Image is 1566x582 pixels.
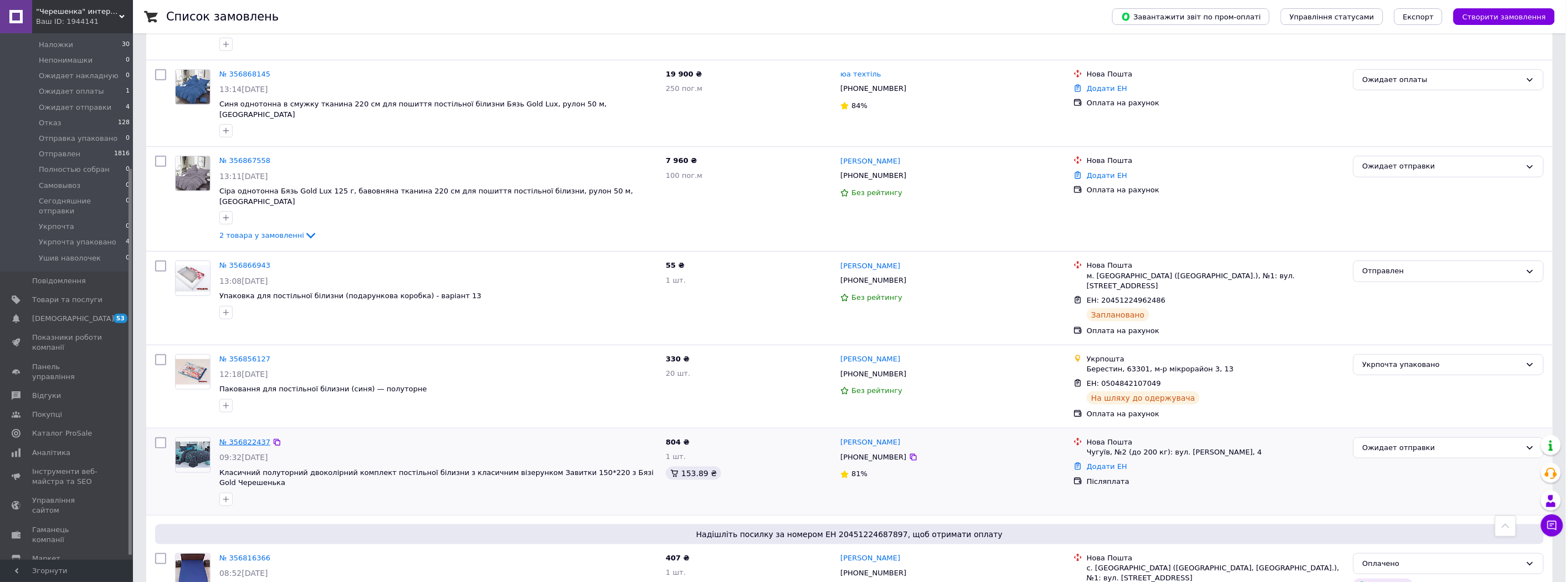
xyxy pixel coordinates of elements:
span: Відгуки [32,391,61,401]
span: Синя однотонна в смужку тканина 220 см для пошиття постільної білизни Бязь Gold Lux, рулон 50 м, ... [219,100,607,119]
span: 55 ₴ [666,261,685,269]
img: Фото товару [176,70,210,104]
a: Паковання для постільної білизни (синя) — полуторне [219,385,427,393]
div: Заплановано [1087,308,1149,321]
span: 1 шт. [666,276,686,284]
span: 250 пог.м [666,84,702,93]
span: 0 [126,134,130,144]
div: м. [GEOGRAPHIC_DATA] ([GEOGRAPHIC_DATA].), №1: вул. [STREET_ADDRESS] [1087,271,1344,291]
span: Повідомлення [32,276,86,286]
span: [PHONE_NUMBER] [840,84,906,93]
span: 4 [126,103,130,113]
span: 20 шт. [666,369,690,377]
span: 30 [122,40,130,50]
a: Створити замовлення [1442,12,1555,21]
span: 84% [851,101,867,110]
a: № 356822437 [219,438,270,446]
a: юа техтіль [840,69,881,80]
a: Фото товару [175,69,210,105]
div: Ожидает отправки [1363,442,1521,454]
img: Фото товару [176,359,210,385]
span: Створити замовлення [1462,13,1546,21]
span: 0 [126,55,130,65]
span: 100 пог.м [666,171,702,180]
div: Післяплата [1087,477,1344,487]
a: № 356866943 [219,261,270,269]
a: [PERSON_NAME] [840,261,900,272]
button: Експорт [1394,8,1443,25]
span: Класичний полуторний двоколірний комплект постільної білизни з класичним візерунком Завитки 150*2... [219,468,654,487]
span: 12:18[DATE] [219,370,268,379]
button: Створити замовлення [1454,8,1555,25]
span: [PHONE_NUMBER] [840,276,906,284]
span: Завантажити звіт по пром-оплаті [1121,12,1261,22]
div: 153.89 ₴ [666,467,721,480]
span: 08:52[DATE] [219,569,268,578]
span: 0 [126,71,130,81]
div: Нова Пошта [1087,156,1344,166]
a: [PERSON_NAME] [840,156,900,167]
a: Упаковка для постільної білизни (подарункова коробка) - варіант 13 [219,292,481,300]
a: Додати ЕН [1087,171,1127,180]
span: Без рейтингу [851,386,902,395]
span: Полностью собран [39,165,110,175]
div: Укрпошта [1087,354,1344,364]
span: [PHONE_NUMBER] [840,370,906,378]
span: Наложки [39,40,73,50]
span: Непонимашки [39,55,93,65]
span: Управління сайтом [32,496,102,515]
span: 81% [851,469,867,478]
a: Додати ЕН [1087,84,1127,93]
span: 1 шт. [666,568,686,576]
div: Оплата на рахунок [1087,409,1344,419]
div: Нова Пошта [1087,69,1344,79]
span: 804 ₴ [666,438,690,446]
img: Фото товару [176,266,210,292]
button: Завантажити звіт по пром-оплаті [1112,8,1270,25]
span: ЕН: 20451224962486 [1087,296,1165,304]
span: 53 [114,314,127,323]
span: Ожидает оплаты [39,86,104,96]
span: 0 [126,165,130,175]
div: Ваш ID: 1944141 [36,17,133,27]
div: Нова Пошта [1087,261,1344,270]
span: 7 960 ₴ [666,156,697,165]
div: Оплачено [1363,558,1521,570]
a: № 356856127 [219,355,270,363]
a: 2 товара у замовленні [219,231,317,239]
span: Отказ [39,118,61,128]
span: Ожидает отправки [39,103,111,113]
img: Фото товару [176,156,210,191]
a: Сіра однотонна Бязь Gold Lux 125 г, бавовняна тканина 220 см для пошиття постільної білизни, руло... [219,187,633,206]
span: Експорт [1403,13,1434,21]
span: [PHONE_NUMBER] [840,569,906,577]
a: [PERSON_NAME] [840,437,900,448]
div: Оплата на рахунок [1087,326,1344,336]
div: Нова Пошта [1087,437,1344,447]
span: 13:08[DATE] [219,277,268,285]
div: Ожидает оплаты [1363,74,1521,86]
span: Ушив наволочек [39,253,101,263]
span: Отправка упаковано [39,134,117,144]
div: Оплата на рахунок [1087,98,1344,108]
span: 13:11[DATE] [219,172,268,181]
span: [DEMOGRAPHIC_DATA] [32,314,114,324]
span: Каталог ProSale [32,428,92,438]
a: № 356867558 [219,156,270,165]
span: 1 [126,86,130,96]
div: На шляху до одержувача [1087,391,1200,405]
div: Оплата на рахунок [1087,185,1344,195]
img: Фото товару [176,442,210,468]
a: [PERSON_NAME] [840,354,900,365]
span: Укрпочта [39,222,74,232]
a: № 356868145 [219,70,270,78]
span: 0 [126,222,130,232]
span: 0 [126,196,130,216]
span: "Черешенка" интернет-магазин оптово-розничной торговли [36,7,119,17]
a: Додати ЕН [1087,462,1127,471]
button: Управління статусами [1281,8,1383,25]
span: Товари та послуги [32,295,102,305]
span: 407 ₴ [666,554,690,562]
